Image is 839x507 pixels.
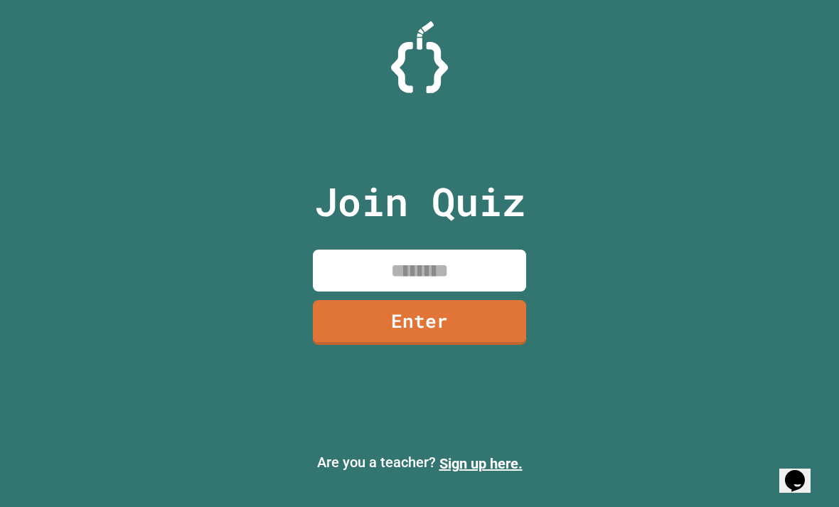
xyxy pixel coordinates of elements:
p: Join Quiz [314,172,525,231]
iframe: chat widget [779,450,825,493]
p: Are you a teacher? [11,452,828,474]
img: Logo.svg [391,21,448,93]
a: Enter [313,300,526,345]
a: Sign up here. [439,455,523,472]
